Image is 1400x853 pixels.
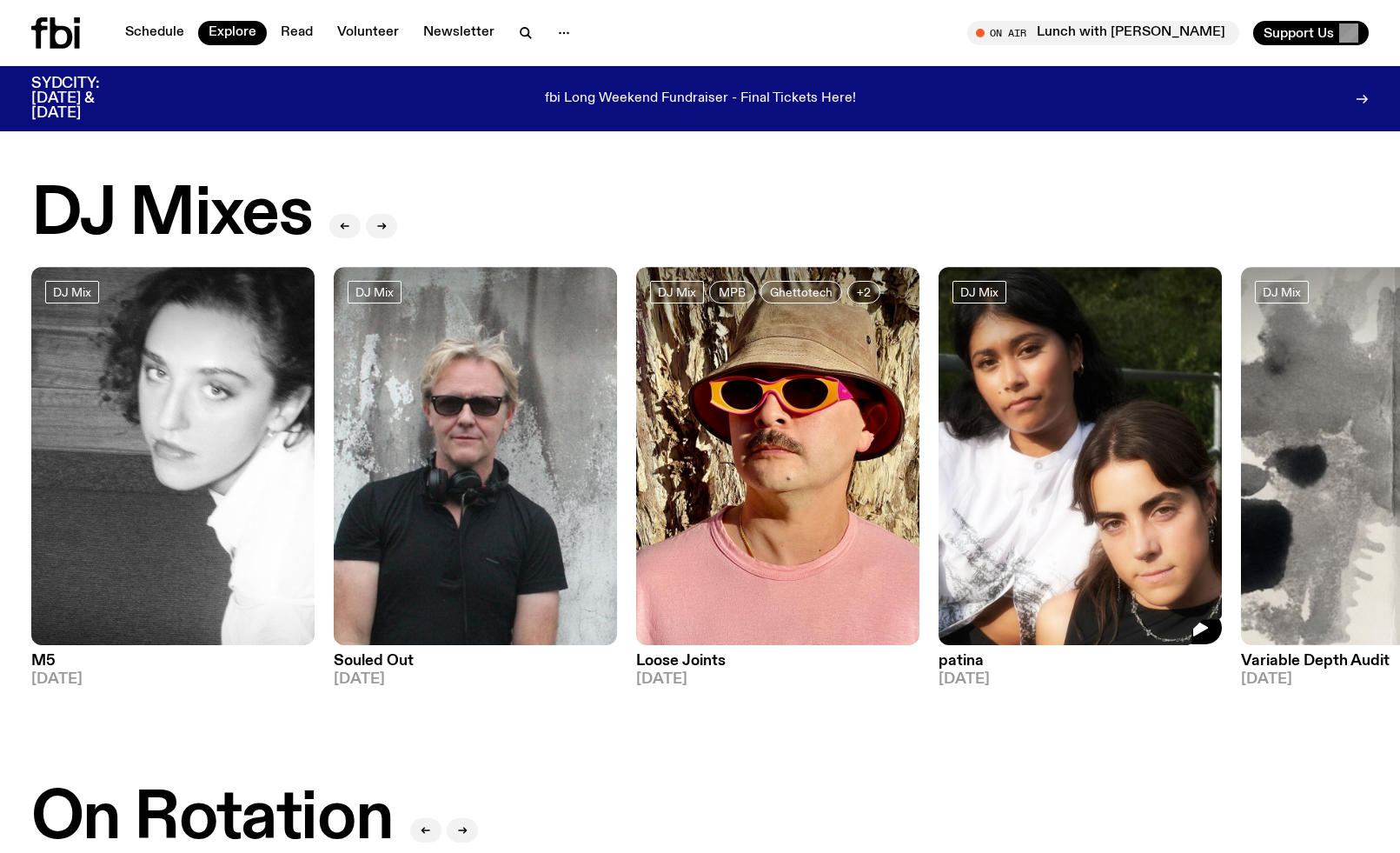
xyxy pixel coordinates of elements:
span: [DATE] [334,672,617,687]
span: Ghettotech [770,286,833,299]
span: [DATE] [939,672,1222,687]
span: DJ Mix [658,286,696,299]
h3: Loose Joints [636,654,919,669]
a: DJ Mix [348,281,401,303]
a: Ghettotech [760,281,842,303]
span: DJ Mix [1263,286,1301,299]
a: Explore [198,21,267,45]
h3: Souled Out [334,654,617,669]
a: Newsletter [413,21,505,45]
span: DJ Mix [53,286,91,299]
h3: M5 [31,654,315,669]
a: M5[DATE] [31,645,315,687]
h3: SYDCITY: [DATE] & [DATE] [31,77,143,121]
h2: DJ Mixes [31,182,312,248]
a: Schedule [115,21,195,45]
button: On AirLunch with [PERSON_NAME] [967,21,1239,45]
img: Stephen looks directly at the camera, wearing a black tee, black sunglasses and headphones around... [334,267,617,645]
h2: On Rotation [31,786,393,852]
a: DJ Mix [952,281,1006,303]
img: A black and white photo of Lilly wearing a white blouse and looking up at the camera. [31,267,315,645]
span: Support Us [1264,25,1334,41]
a: Loose Joints[DATE] [636,645,919,687]
a: MPB [709,281,755,303]
span: +2 [857,286,871,299]
a: Read [270,21,323,45]
a: Volunteer [327,21,409,45]
button: +2 [847,281,880,303]
a: patina[DATE] [939,645,1222,687]
button: Support Us [1253,21,1369,45]
span: [DATE] [636,672,919,687]
p: fbi Long Weekend Fundraiser - Final Tickets Here! [545,91,856,107]
a: Souled Out[DATE] [334,645,617,687]
a: DJ Mix [1255,281,1309,303]
a: DJ Mix [650,281,704,303]
h3: patina [939,654,1222,669]
span: DJ Mix [355,286,394,299]
span: MPB [719,286,746,299]
a: DJ Mix [45,281,99,303]
span: [DATE] [31,672,315,687]
img: Tyson stands in front of a paperbark tree wearing orange sunglasses, a suede bucket hat and a pin... [636,267,919,645]
span: DJ Mix [960,286,999,299]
